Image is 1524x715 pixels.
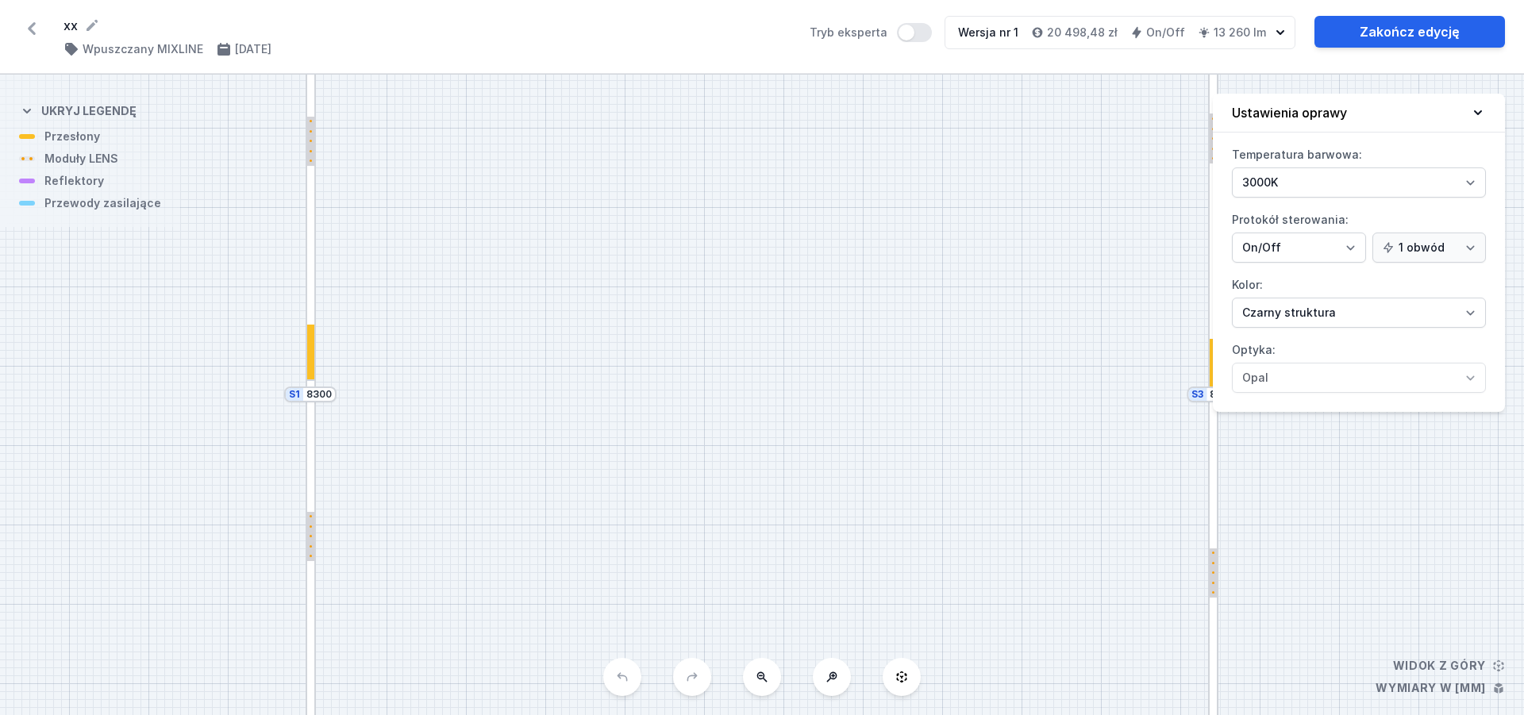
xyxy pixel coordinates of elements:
label: Tryb eksperta [810,23,932,42]
h4: Wpuszczany MIXLINE [83,41,203,57]
div: Wersja nr 1 [958,25,1018,40]
h4: On/Off [1146,25,1185,40]
form: xx [63,16,791,35]
select: Kolor: [1232,298,1486,328]
h4: 20 498,48 zł [1047,25,1118,40]
label: Protokół sterowania: [1232,207,1486,263]
button: Tryb eksperta [897,23,932,42]
button: Ukryj legendę [19,90,137,129]
label: Kolor: [1232,272,1486,328]
h4: [DATE] [235,41,271,57]
label: Temperatura barwowa: [1232,142,1486,198]
button: Ustawienia oprawy [1213,94,1505,133]
h4: 13 260 lm [1214,25,1266,40]
select: Optyka: [1232,363,1486,393]
button: Wersja nr 120 498,48 złOn/Off13 260 lm [945,16,1295,49]
button: Edytuj nazwę projektu [84,17,100,33]
select: Protokół sterowania: [1232,233,1366,263]
select: Protokół sterowania: [1372,233,1486,263]
a: Zakończ edycję [1314,16,1505,48]
label: Optyka: [1232,337,1486,393]
h4: Ukryj legendę [41,103,137,119]
h4: Ustawienia oprawy [1232,103,1347,122]
input: Wymiar [mm] [1210,388,1235,401]
input: Wymiar [mm] [306,388,332,401]
select: Temperatura barwowa: [1232,167,1486,198]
